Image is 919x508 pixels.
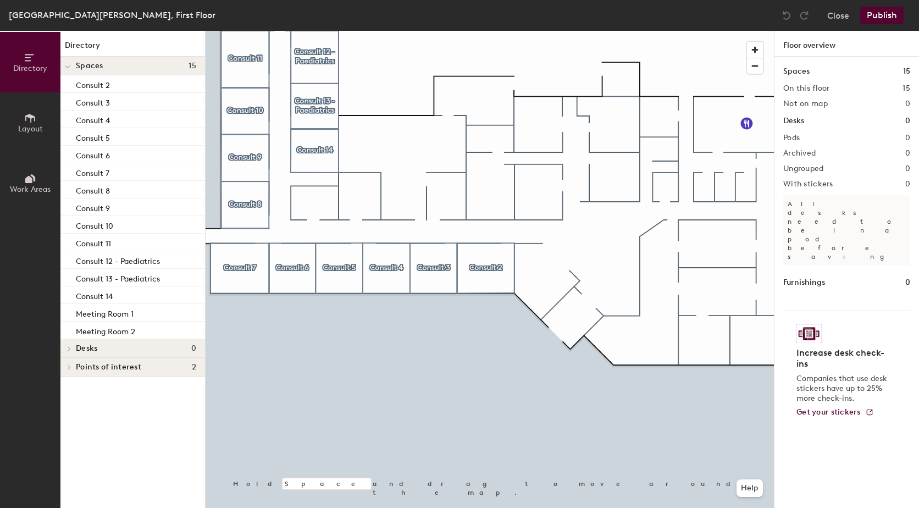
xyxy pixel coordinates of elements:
h2: Ungrouped [783,164,824,173]
h1: Directory [60,40,205,57]
h2: With stickers [783,180,833,189]
button: Close [827,7,849,24]
button: Help [737,479,763,497]
p: Consult 6 [76,148,110,161]
h2: Pods [783,134,800,142]
span: Layout [18,124,43,134]
img: Undo [781,10,792,21]
h2: 0 [905,164,910,173]
h1: 0 [905,277,910,289]
p: Consult 4 [76,113,110,125]
h1: Desks [783,115,804,127]
span: Spaces [76,62,103,70]
h1: Floor overview [774,31,919,57]
p: Consult 2 [76,78,110,90]
span: Get your stickers [796,407,861,417]
h2: 0 [905,149,910,158]
span: Points of interest [76,363,141,372]
h2: On this floor [783,84,830,93]
h1: Furnishings [783,277,825,289]
h2: 0 [905,180,910,189]
p: Consult 10 [76,218,113,231]
p: Consult 3 [76,95,110,108]
h2: Not on map [783,100,828,108]
h2: 0 [905,134,910,142]
p: Consult 12 - Paediatrics [76,253,160,266]
p: All desks need to be in a pod before saving [783,195,910,266]
p: Consult 7 [76,165,109,178]
span: 2 [192,363,196,372]
img: Redo [799,10,810,21]
h1: 0 [905,115,910,127]
button: Publish [860,7,904,24]
p: Consult 11 [76,236,111,249]
p: Consult 13 - Paediatrics [76,271,160,284]
h2: Archived [783,149,816,158]
span: 0 [191,344,196,353]
span: Directory [13,64,47,73]
span: Desks [76,344,97,353]
p: Consult 8 [76,183,110,196]
h2: 15 [903,84,910,93]
span: 15 [189,62,196,70]
p: Companies that use desk stickers have up to 25% more check-ins. [796,374,890,404]
span: Work Areas [10,185,51,194]
p: Meeting Room 2 [76,324,135,336]
div: [GEOGRAPHIC_DATA][PERSON_NAME], First Floor [9,8,215,22]
a: Get your stickers [796,408,874,417]
p: Consult 9 [76,201,110,213]
h1: 15 [903,65,910,78]
p: Consult 5 [76,130,110,143]
h2: 0 [905,100,910,108]
h4: Increase desk check-ins [796,347,890,369]
p: Meeting Room 1 [76,306,134,319]
p: Consult 14 [76,289,113,301]
img: Sticker logo [796,324,822,343]
h1: Spaces [783,65,810,78]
